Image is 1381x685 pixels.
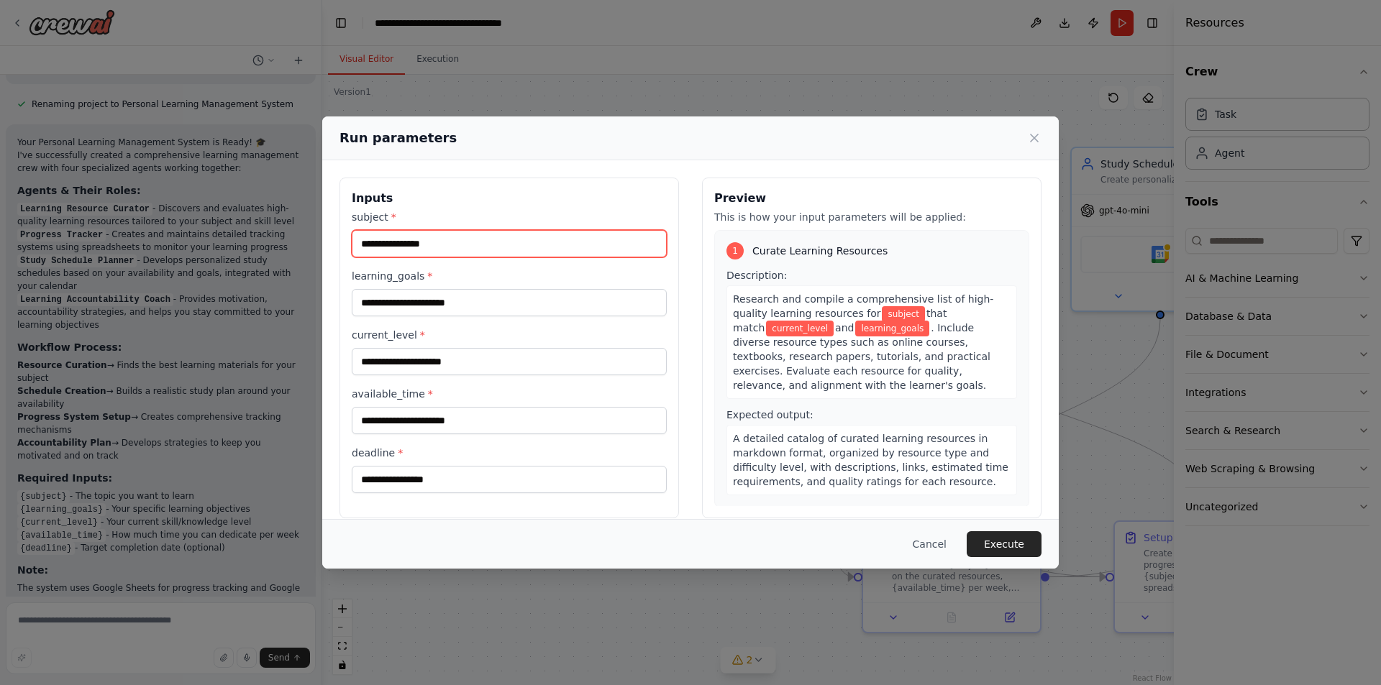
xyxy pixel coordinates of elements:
span: Curate Learning Resources [752,244,888,258]
span: Variable: learning_goals [855,321,929,336]
span: Description: [726,270,787,281]
span: . Include diverse resource types such as online courses, textbooks, research papers, tutorials, a... [733,322,990,391]
h3: Inputs [352,190,667,207]
label: subject [352,210,667,224]
label: current_level [352,328,667,342]
button: Execute [967,531,1042,557]
span: and [835,322,854,334]
button: Cancel [901,531,958,557]
span: Research and compile a comprehensive list of high-quality learning resources for [733,293,993,319]
p: This is how your input parameters will be applied: [714,210,1029,224]
h3: Preview [714,190,1029,207]
label: available_time [352,387,667,401]
div: 1 [726,242,744,259]
h2: Run parameters [339,128,457,148]
label: learning_goals [352,269,667,283]
span: A detailed catalog of curated learning resources in markdown format, organized by resource type a... [733,433,1008,487]
span: Variable: subject [882,306,925,322]
span: Variable: current_level [766,321,834,336]
label: deadline [352,446,667,460]
span: Expected output: [726,409,813,420]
